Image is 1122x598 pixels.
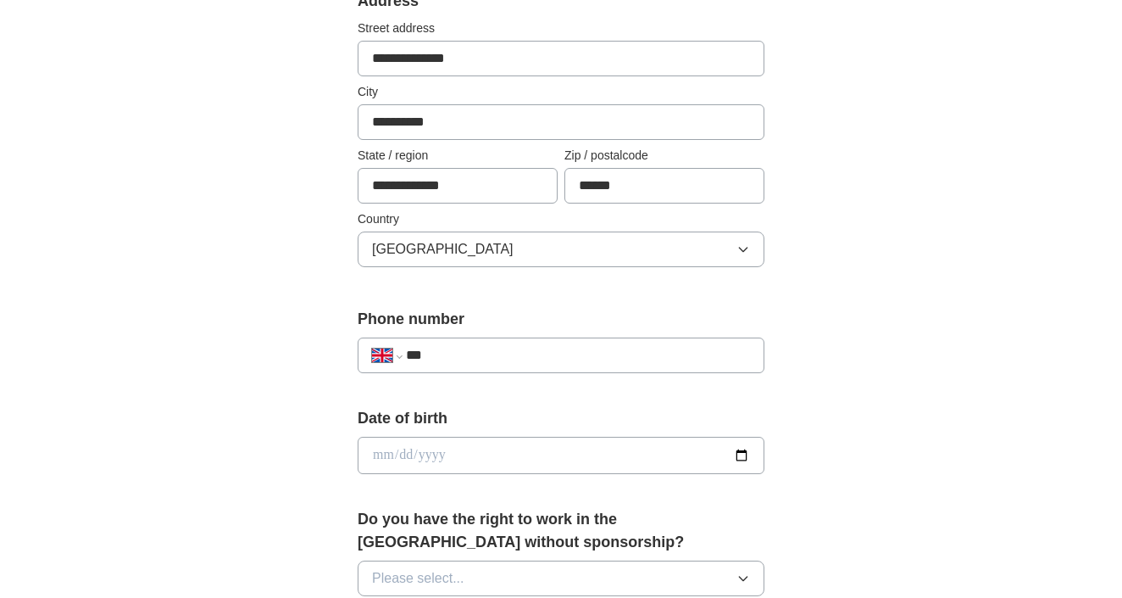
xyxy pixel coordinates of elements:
label: Date of birth [358,407,764,430]
button: Please select... [358,561,764,596]
label: City [358,83,764,101]
label: State / region [358,147,558,165]
label: Street address [358,20,764,37]
label: Zip / postalcode [564,147,764,165]
label: Country [358,210,764,228]
button: [GEOGRAPHIC_DATA] [358,232,764,267]
span: [GEOGRAPHIC_DATA] [372,239,514,260]
label: Phone number [358,308,764,331]
span: Please select... [372,568,464,589]
label: Do you have the right to work in the [GEOGRAPHIC_DATA] without sponsorship? [358,508,764,554]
